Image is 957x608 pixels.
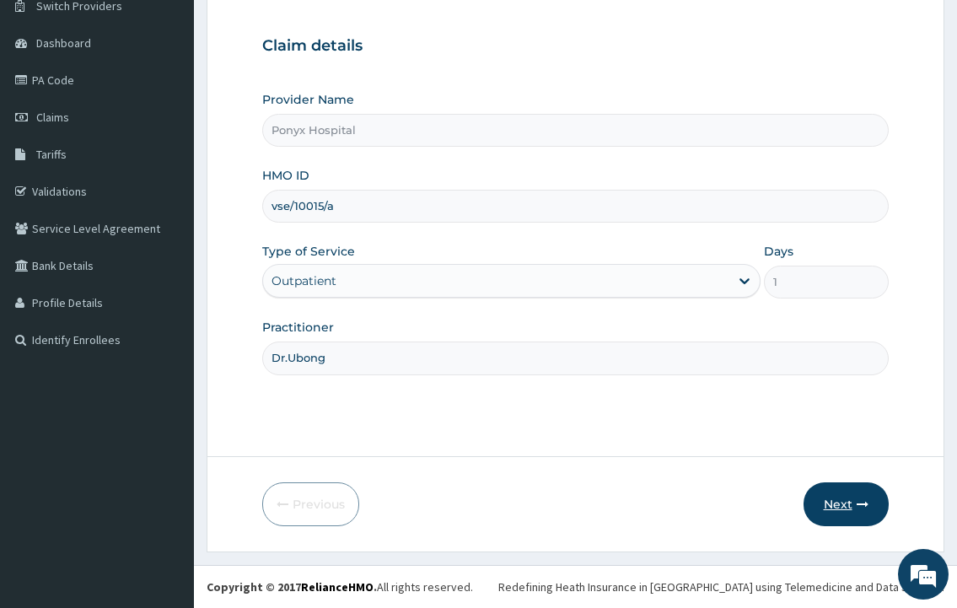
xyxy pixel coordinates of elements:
span: We're online! [98,191,233,362]
div: Outpatient [272,272,336,289]
input: Enter Name [262,342,888,374]
a: RelianceHMO [301,579,374,595]
img: d_794563401_company_1708531726252_794563401 [31,84,68,126]
input: Enter HMO ID [262,190,888,223]
span: Tariffs [36,147,67,162]
label: Provider Name [262,91,354,108]
footer: All rights reserved. [194,565,957,608]
button: Next [804,482,889,526]
strong: Copyright © 2017 . [207,579,377,595]
label: Type of Service [262,243,355,260]
span: Claims [36,110,69,125]
label: Practitioner [262,319,334,336]
label: Days [764,243,793,260]
label: HMO ID [262,167,309,184]
span: Dashboard [36,35,91,51]
button: Previous [262,482,359,526]
div: Minimize live chat window [277,8,317,49]
textarea: Type your message and hit 'Enter' [8,418,321,477]
div: Redefining Heath Insurance in [GEOGRAPHIC_DATA] using Telemedicine and Data Science! [498,578,944,595]
div: Chat with us now [88,94,283,116]
h3: Claim details [262,37,888,56]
